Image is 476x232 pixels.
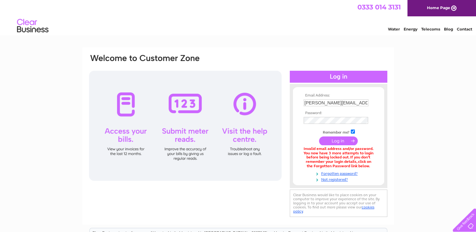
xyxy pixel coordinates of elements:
th: Email Address: [302,93,375,98]
a: Contact [457,27,472,31]
img: logo.png [17,16,49,36]
input: Submit [319,136,358,145]
a: 0333 014 3131 [357,3,401,11]
a: Not registered? [304,176,375,182]
td: Remember me? [302,129,375,135]
a: Water [388,27,400,31]
a: cookies policy [293,205,374,213]
div: Invalid email address and/or password. You now have 3 more attempts to login before being locked ... [304,147,373,168]
div: Clear Business is a trading name of Verastar Limited (registered in [GEOGRAPHIC_DATA] No. 3667643... [90,3,387,30]
a: Energy [404,27,417,31]
a: Telecoms [421,27,440,31]
div: Clear Business would like to place cookies on your computer to improve your experience of the sit... [290,190,387,217]
a: Forgotten password? [304,170,375,176]
th: Password: [302,111,375,115]
a: Blog [444,27,453,31]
